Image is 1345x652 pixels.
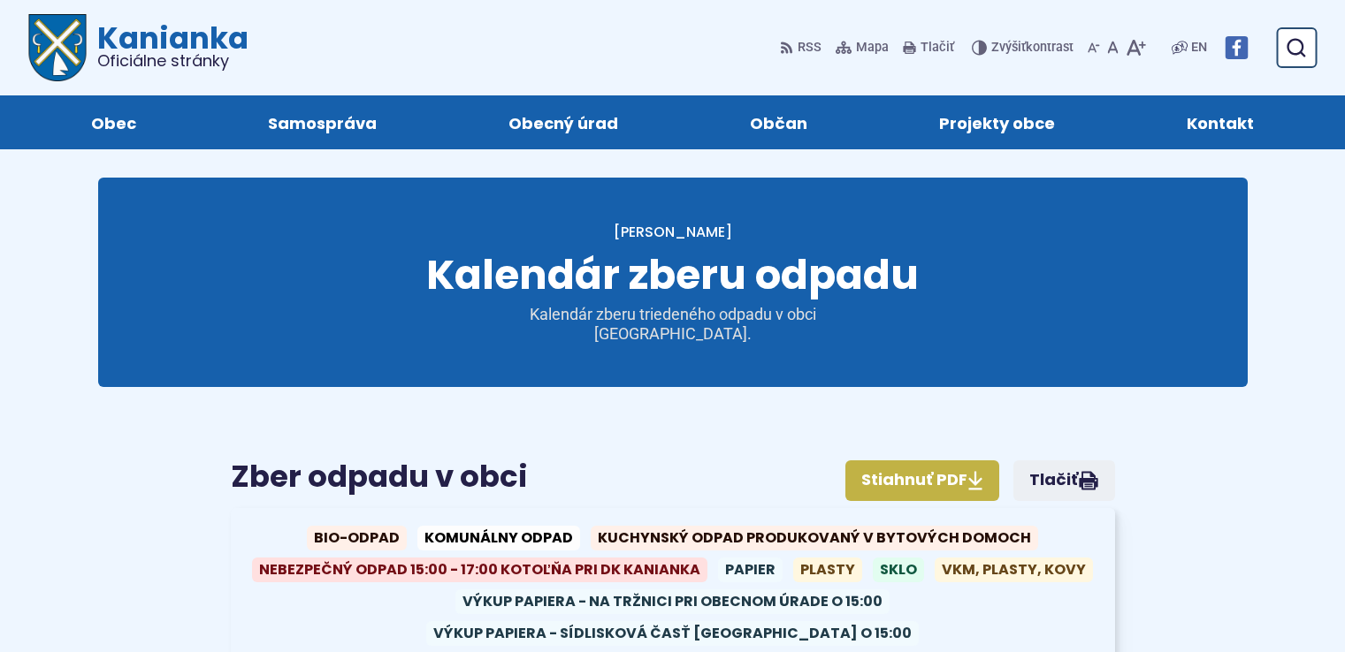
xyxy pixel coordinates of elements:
[42,95,184,149] a: Obec
[798,37,822,58] span: RSS
[28,14,248,81] a: Logo Kanianka, prejsť na domovskú stránku.
[935,557,1093,582] span: VKM, PLASTY, KOVY
[1187,95,1254,149] span: Kontakt
[460,95,666,149] a: Obecný úrad
[718,557,783,582] span: Papier
[417,526,580,550] span: Komunálny odpad
[873,557,924,582] span: Sklo
[508,95,618,149] span: Obecný úrad
[28,14,87,81] img: Prejsť na domovskú stránku
[219,95,424,149] a: Samospráva
[252,557,707,582] span: Nebezpečný odpad 15:00 - 17:00 kotoľňa pri DK Kanianka
[1225,36,1248,59] img: Prejsť na Facebook stránku
[845,460,999,501] a: Stiahnuť PDF
[921,41,954,56] span: Tlačiť
[426,246,919,303] span: Kalendár zberu odpadu
[268,95,377,149] span: Samospráva
[307,526,407,550] span: Bio-odpad
[832,29,892,66] a: Mapa
[1104,29,1122,66] button: Nastaviť pôvodnú veľkosť písma
[1122,29,1150,66] button: Zväčšiť veľkosť písma
[856,37,889,58] span: Mapa
[97,53,248,69] span: Oficiálne stránky
[780,29,825,66] a: RSS
[750,95,807,149] span: Občan
[87,23,248,69] span: Kanianka
[972,29,1077,66] button: Zvýšiťkontrast
[899,29,958,66] button: Tlačiť
[1188,37,1211,58] a: EN
[461,305,885,345] p: Kalendár zberu triedeného odpadu v obci [GEOGRAPHIC_DATA].
[1013,460,1115,501] a: Tlačiť
[1084,29,1104,66] button: Zmenšiť veľkosť písma
[793,557,862,582] span: Plasty
[614,222,732,242] a: [PERSON_NAME]
[591,526,1038,550] span: Kuchynský odpad produkovaný v bytových domoch
[1139,95,1303,149] a: Kontakt
[1191,37,1207,58] span: EN
[91,95,136,149] span: Obec
[702,95,856,149] a: Občan
[455,589,890,614] span: Výkup papiera - na tržnici pri Obecnom úrade o 15:00
[891,95,1104,149] a: Projekty obce
[939,95,1055,149] span: Projekty obce
[991,41,1074,56] span: kontrast
[426,621,919,646] span: Výkup papiera - sídlisková časť [GEOGRAPHIC_DATA] o 15:00
[231,460,1115,493] h2: Zber odpadu v obci
[991,40,1026,55] span: Zvýšiť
